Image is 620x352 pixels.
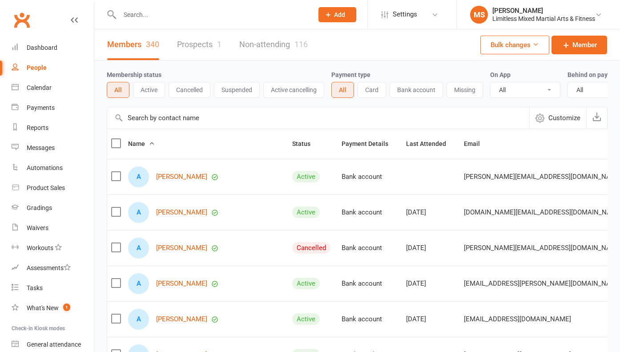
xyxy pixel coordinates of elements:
[27,84,52,91] div: Calendar
[12,278,94,298] a: Tasks
[464,140,490,147] span: Email
[548,113,580,123] span: Customize
[27,44,57,51] div: Dashboard
[292,138,320,149] button: Status
[331,82,354,98] button: All
[490,71,511,78] label: On App
[342,140,398,147] span: Payment Details
[12,258,94,278] a: Assessments
[292,313,320,325] div: Active
[390,82,443,98] button: Bank account
[107,71,161,78] label: Membership status
[447,82,483,98] button: Missing
[27,244,53,251] div: Workouts
[12,198,94,218] a: Gradings
[107,82,129,98] button: All
[406,138,456,149] button: Last Attended
[12,298,94,318] a: What's New1
[128,138,155,149] button: Name
[12,58,94,78] a: People
[128,238,149,259] div: Adrian
[117,8,307,21] input: Search...
[12,238,94,258] a: Workouts
[128,273,149,294] div: Aidan
[128,166,149,187] div: Adeline
[27,224,48,231] div: Waivers
[342,138,398,149] button: Payment Details
[529,107,586,129] button: Customize
[263,82,324,98] button: Active cancelling
[292,206,320,218] div: Active
[27,124,48,131] div: Reports
[464,138,490,149] button: Email
[27,64,47,71] div: People
[11,9,33,31] a: Clubworx
[12,218,94,238] a: Waivers
[27,144,55,151] div: Messages
[239,29,308,60] a: Non-attending116
[107,107,529,129] input: Search by contact name
[12,158,94,178] a: Automations
[406,244,456,252] div: [DATE]
[128,202,149,223] div: Adrian
[27,264,71,271] div: Assessments
[552,36,607,54] a: Member
[480,36,549,54] button: Bulk changes
[128,309,149,330] div: Aiden
[128,140,155,147] span: Name
[107,29,159,60] a: Members340
[27,204,52,211] div: Gradings
[342,280,398,287] div: Bank account
[214,82,260,98] button: Suspended
[133,82,165,98] button: Active
[156,244,207,252] a: [PERSON_NAME]
[464,311,571,328] span: [EMAIL_ADDRESS][DOMAIN_NAME]
[294,40,308,49] div: 116
[572,40,597,50] span: Member
[470,6,488,24] div: MS
[27,284,43,291] div: Tasks
[492,7,595,15] div: [PERSON_NAME]
[156,209,207,216] a: [PERSON_NAME]
[318,7,356,22] button: Add
[342,173,398,181] div: Bank account
[12,38,94,58] a: Dashboard
[334,11,345,18] span: Add
[292,140,320,147] span: Status
[406,280,456,287] div: [DATE]
[393,4,417,24] span: Settings
[406,316,456,323] div: [DATE]
[12,178,94,198] a: Product Sales
[146,40,159,49] div: 340
[358,82,386,98] button: Card
[177,29,221,60] a: Prospects1
[406,209,456,216] div: [DATE]
[12,118,94,138] a: Reports
[492,15,595,23] div: Limitless Mixed Martial Arts & Fitness
[292,278,320,289] div: Active
[342,244,398,252] div: Bank account
[12,138,94,158] a: Messages
[169,82,210,98] button: Cancelled
[27,184,65,191] div: Product Sales
[27,341,81,348] div: General attendance
[27,164,63,171] div: Automations
[156,173,207,181] a: [PERSON_NAME]
[292,171,320,182] div: Active
[63,303,70,311] span: 1
[27,304,59,312] div: What's New
[12,78,94,98] a: Calendar
[406,140,456,147] span: Last Attended
[156,280,207,287] a: [PERSON_NAME]
[12,98,94,118] a: Payments
[331,71,370,78] label: Payment type
[217,40,221,49] div: 1
[342,316,398,323] div: Bank account
[342,209,398,216] div: Bank account
[27,104,55,111] div: Payments
[292,242,330,254] div: Cancelled
[156,316,207,323] a: [PERSON_NAME]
